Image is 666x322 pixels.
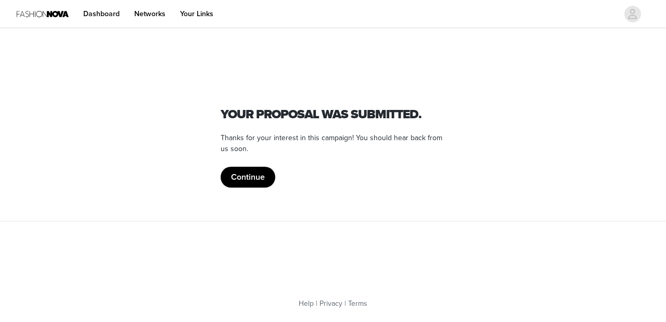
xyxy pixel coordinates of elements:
a: Terms [348,299,367,308]
span: | [316,299,317,308]
a: Dashboard [77,2,126,26]
a: Help [299,299,314,308]
a: Your Links [174,2,220,26]
p: Thanks for your interest in this campaign! You should hear back from us soon. [221,132,445,154]
button: Continue [221,167,275,188]
span: | [344,299,346,308]
a: Networks [128,2,172,26]
a: Privacy [319,299,342,308]
h1: Your proposal was submitted. [221,105,445,124]
img: Fashion Nova Logo [17,2,69,26]
div: avatar [627,6,637,22]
